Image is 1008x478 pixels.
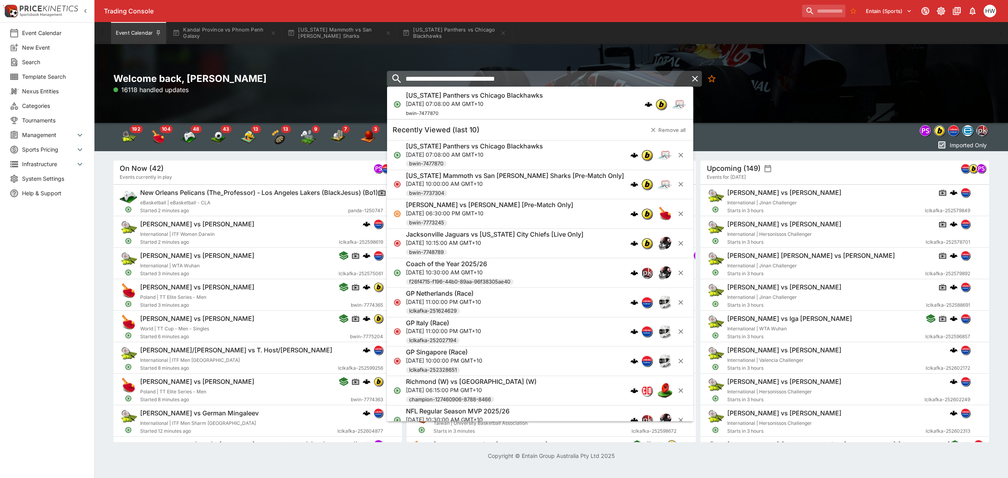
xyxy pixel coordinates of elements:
[434,441,548,449] h6: [PERSON_NAME] vs [PERSON_NAME]
[950,220,958,228] div: cerberus
[406,307,460,315] span: lclkafka-251624629
[342,125,350,133] span: 7
[363,252,371,259] div: cerberus
[406,248,447,256] span: bwin-7748789
[961,164,970,173] div: lclkafka
[642,150,652,160] img: bwin.png
[168,22,281,44] button: Kandal Province vs Phnom Penh Galaxy
[120,188,137,205] img: esports.png
[363,346,371,354] img: logo-cerberus.svg
[406,239,584,247] p: [DATE] 10:15:00 AM GMT+10
[630,269,638,277] div: cerberus
[406,150,543,159] p: [DATE] 07:08:00 AM GMT+10
[406,201,573,209] h6: [PERSON_NAME] vs [PERSON_NAME] [Pre-Match Only]
[707,377,724,394] img: tennis.png
[360,129,376,145] div: Basketball
[950,220,958,228] img: logo-cerberus.svg
[22,160,75,168] span: Infrastructure
[630,387,638,395] img: logo-cerberus.svg
[657,383,673,398] img: australian_rules.png
[965,4,980,18] button: Notifications
[630,210,638,218] div: cerberus
[646,124,690,136] button: Remove all
[657,295,673,310] img: motorracing.png
[406,230,584,239] h6: Jacksonville Jaguars vs [US_STATE] City Chiefs [Live Only]
[693,251,703,260] div: pandascore
[925,396,970,404] span: lclkafka-252602249
[961,282,970,292] div: lclkafka
[950,4,964,18] button: Documentation
[300,129,316,145] img: badminton
[140,301,351,309] span: Started 3 minutes ago
[120,219,137,237] img: tennis.png
[300,129,316,145] div: Badminton
[283,22,396,44] button: [US_STATE] Mammoth vs San [PERSON_NAME] Sharks
[727,231,812,237] span: International | Hersonissos Challenger
[694,251,702,260] img: pandascore.png
[861,5,917,17] button: Select Tenant
[363,220,371,228] img: logo-cerberus.svg
[140,315,254,323] h6: [PERSON_NAME] vs [PERSON_NAME]
[125,269,132,276] svg: Open
[393,210,401,218] svg: Suspended
[961,377,970,386] img: lclkafka.png
[363,409,371,417] img: logo-cerberus.svg
[393,269,401,277] svg: Open
[934,126,945,136] img: bwin.png
[393,298,401,306] svg: Closed
[22,58,85,66] span: Search
[641,179,652,190] div: bwin
[727,252,895,260] h6: [PERSON_NAME] [PERSON_NAME] vs [PERSON_NAME]
[950,189,958,196] img: logo-cerberus.svg
[406,260,487,268] h6: Coach of the Year 2025/26
[374,346,383,354] img: lclkafka.png
[406,100,543,108] p: [DATE] 07:08:00 AM GMT+10
[351,301,383,309] span: bwin-7774365
[393,180,401,188] svg: Closed
[140,263,200,269] span: International | WTA Wuhan
[961,314,970,323] div: lclkafka
[140,378,254,386] h6: [PERSON_NAME] vs [PERSON_NAME]
[727,378,841,386] h6: [PERSON_NAME] vs [PERSON_NAME]
[961,188,970,197] img: lclkafka.png
[707,251,724,268] img: tennis.png
[641,238,652,249] div: bwin
[140,231,215,237] span: International | ITF Women Darwin
[104,7,799,15] div: Trading Console
[374,283,383,291] img: bwin.png
[727,409,841,417] h6: [PERSON_NAME] vs [PERSON_NAME]
[374,440,383,449] img: pandascore.png
[363,378,371,385] img: logo-cerberus.svg
[642,415,652,425] img: pricekinetics.png
[926,427,970,435] span: lclkafka-252602313
[22,29,85,37] span: Event Calendar
[961,220,970,228] img: lclkafka.png
[251,125,261,133] span: 13
[920,126,930,136] img: pandascore.png
[961,314,970,323] img: lclkafka.png
[707,173,746,181] span: Events for [DATE]
[120,129,136,145] img: tennis
[641,297,652,308] div: lclkafka
[406,110,439,116] span: bwin-7477870
[657,265,673,281] img: american_football.png
[630,180,638,188] img: logo-cerberus.svg
[330,129,346,145] img: cricket
[140,270,339,278] span: Started 3 minutes ago
[727,283,841,291] h6: [PERSON_NAME] vs [PERSON_NAME]
[950,189,958,196] div: cerberus
[140,238,339,246] span: Started 2 minutes ago
[339,238,383,246] span: lclkafka-252598619
[363,315,371,322] img: logo-cerberus.svg
[220,125,232,133] span: 43
[150,129,166,145] img: table_tennis
[240,129,256,145] div: Volleyball
[950,409,958,417] img: logo-cerberus.svg
[406,142,543,150] h6: [US_STATE] Panthers vs Chicago Blackhawks
[642,238,652,248] img: bwin.png
[363,220,371,228] div: cerberus
[348,207,383,215] span: panda-1250747
[630,269,638,277] img: logo-cerberus.svg
[140,346,332,354] h6: [PERSON_NAME]/[PERSON_NAME] vs T. Host/[PERSON_NAME]
[406,219,447,227] span: bwin-7773245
